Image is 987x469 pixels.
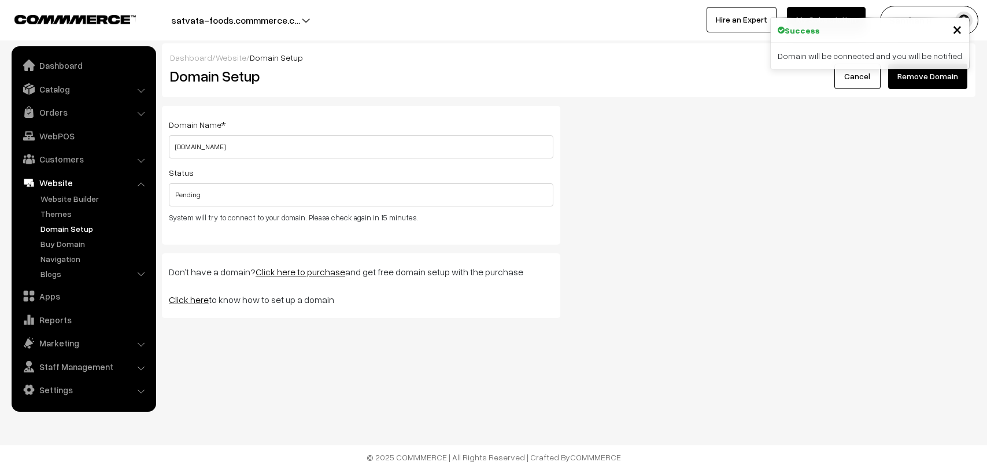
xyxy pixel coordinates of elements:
a: Catalog [14,79,152,99]
a: Blogs [38,268,152,280]
a: Settings [14,379,152,400]
a: Dashboard [14,55,152,76]
p: to know how to set up a domain [169,293,553,306]
img: COMMMERCE [14,15,136,24]
a: Buy Domain [38,238,152,250]
a: Navigation [38,253,152,265]
a: Orders [14,102,152,123]
button: satvata-foods.commmerce.c… [131,6,341,35]
a: Staff Management [14,356,152,377]
span: × [952,18,962,39]
p: System will try to connect to your domain. Please check again in 15 minutes. [169,212,553,224]
a: Click here to purchase [256,266,345,278]
label: Status [169,167,194,179]
h2: Domain Setup [170,67,696,85]
a: Customers [14,149,152,169]
button: Santhan R [880,6,978,35]
a: Domain Setup [38,223,152,235]
div: / / [170,51,967,64]
a: Click here [169,294,209,305]
a: COMMMERCE [570,452,621,462]
span: Domain Setup [250,53,303,62]
a: Apps [14,286,152,306]
a: Website [216,53,246,62]
a: Hire an Expert [707,7,777,32]
a: Website [14,172,152,193]
a: Marketing [14,333,152,353]
p: Don’t have a domain? and get free domain setup with the purchase [169,265,553,279]
button: Remove Domain [888,64,967,89]
strong: Success [785,24,820,36]
input: eg. example.com [169,135,553,158]
a: COMMMERCE [14,12,116,25]
a: Website Builder [38,193,152,205]
a: My Subscription [787,7,866,32]
img: user [955,12,973,29]
label: Domain Name [169,119,226,131]
a: WebPOS [14,125,152,146]
button: Close [952,20,962,38]
a: Themes [38,208,152,220]
a: Dashboard [170,53,212,62]
a: Cancel [834,64,881,89]
div: Domain will be connected and you will be notified [771,43,969,69]
a: Reports [14,309,152,330]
